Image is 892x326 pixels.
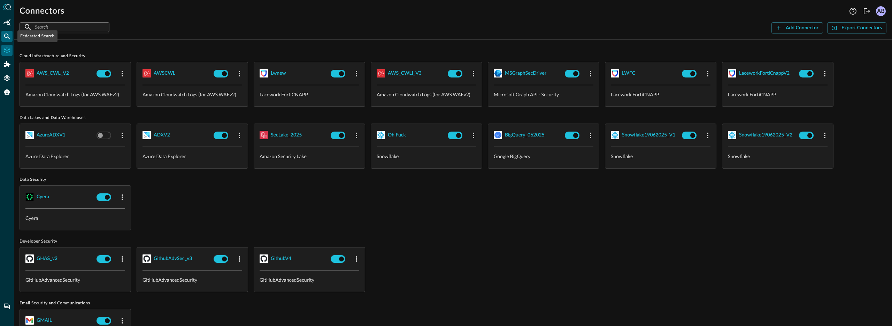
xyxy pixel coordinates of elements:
h1: Connectors [20,6,64,17]
div: AWS_CWLI_V3 [388,69,422,78]
img: Github.svg [143,254,151,263]
div: Snowflake19062025_V1 [622,131,675,140]
p: Lacework FortiCNAPP [728,91,828,98]
img: Snowflake.svg [377,131,385,139]
span: Cloud Infrastructure and Security [20,53,886,59]
img: gmail.svg [25,316,34,325]
div: AWSCWL [154,69,175,78]
div: Query Agent [1,87,13,98]
div: Snowflake19062025_V2 [739,131,792,140]
img: GoogleBigQuery.svg [494,131,502,139]
img: MicrosoftGraph.svg [494,69,502,77]
button: LWFC [622,68,635,79]
button: Snowflake19062025_V2 [739,129,792,141]
div: Export Connectors [841,24,882,32]
div: Federated Search [1,31,13,42]
div: Connectors [1,45,13,56]
button: AWS_CWLI_V3 [388,68,422,79]
button: Oh Fuck [388,129,406,141]
button: ADXV2 [154,129,170,141]
button: MSGraphSecDriver [505,68,546,79]
button: BigQuery_062025 [505,129,545,141]
div: MSGraphSecDriver [505,69,546,78]
img: AWSSecurityLake.svg [260,131,268,139]
div: Federated Search [17,30,57,42]
div: ADXV2 [154,131,170,140]
p: Amazon Cloudwatch Logs (for AWS WAFv2) [377,91,476,98]
div: Add Connector [786,24,818,32]
button: GithubAdvSec_v3 [154,253,192,264]
div: Cyera [37,193,49,201]
p: Snowflake [728,153,828,160]
button: AWSCWL [154,68,175,79]
img: Github.svg [260,254,268,263]
button: Help [847,6,859,17]
span: Developer Security [20,239,886,244]
div: GMAIL [37,316,52,325]
button: SecLake_2025 [271,129,302,141]
p: GitHubAdvancedSecurity [25,276,125,283]
div: LWFC [622,69,635,78]
button: Logout [861,6,872,17]
button: AzureADXV1 [37,129,66,141]
p: Amazon Cloudwatch Logs (for AWS WAFv2) [25,91,125,98]
p: Lacework FortiCNAPP [260,91,359,98]
p: Lacework FortiCNAPP [611,91,710,98]
div: AzureADXV1 [37,131,66,140]
img: Snowflake.svg [611,131,619,139]
div: Addons [2,59,13,70]
img: AzureDataExplorer.svg [143,131,151,139]
div: AB [876,6,886,16]
div: AWS_CWL_V2 [37,69,69,78]
div: LaceworkFortiCnappV2 [739,69,790,78]
img: AWSCloudWatchLogs.svg [143,69,151,77]
button: LaceworkFortiCnappV2 [739,68,790,79]
img: Cyera.svg [25,193,34,201]
span: Data Security [20,177,886,183]
button: Cyera [37,191,49,202]
button: GithubV4 [271,253,291,264]
p: Cyera [25,214,125,222]
img: LaceworkFortiCnapp.svg [260,69,268,77]
div: GithubAdvSec_v3 [154,254,192,263]
p: Amazon Security Lake [260,153,359,160]
div: Summary Insights [1,17,13,28]
p: Snowflake [611,153,710,160]
img: LaceworkFortiCnapp.svg [728,69,736,77]
p: Azure Data Explorer [25,153,125,160]
button: lwnew [271,68,286,79]
img: AWSCloudWatchLogs.svg [25,69,34,77]
p: GitHubAdvancedSecurity [260,276,359,283]
div: Settings [1,73,13,84]
img: Github.svg [25,254,34,263]
div: Oh Fuck [388,131,406,140]
p: Microsoft Graph API - Security [494,91,593,98]
button: AWS_CWL_V2 [37,68,69,79]
div: SecLake_2025 [271,131,302,140]
p: Snowflake [377,153,476,160]
span: Data Lakes and Data Warehouses [20,115,886,121]
img: AWSCloudWatchLogs.svg [377,69,385,77]
p: Google BigQuery [494,153,593,160]
img: Snowflake.svg [728,131,736,139]
p: Amazon Cloudwatch Logs (for AWS WAFv2) [143,91,242,98]
button: Add Connector [771,22,823,34]
div: BigQuery_062025 [505,131,545,140]
div: GithubV4 [271,254,291,263]
p: GitHubAdvancedSecurity [143,276,242,283]
input: Search [35,21,93,34]
div: lwnew [271,69,286,78]
p: Azure Data Explorer [143,153,242,160]
button: GHAS_v2 [37,253,57,264]
button: Export Connectors [827,22,886,34]
div: Chat [1,301,13,312]
div: GHAS_v2 [37,254,57,263]
img: AzureDataExplorer.svg [25,131,34,139]
span: Email Security and Communications [20,301,886,306]
button: GMAIL [37,315,52,326]
button: Snowflake19062025_V1 [622,129,675,141]
img: LaceworkFortiCnapp.svg [611,69,619,77]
